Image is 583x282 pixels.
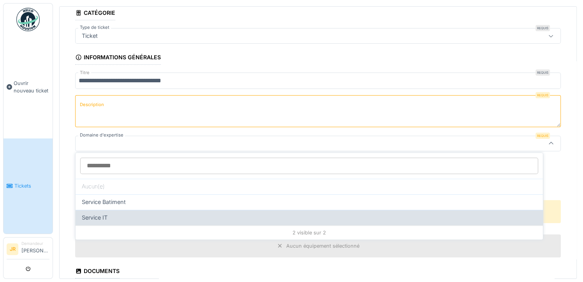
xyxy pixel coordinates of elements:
[535,92,550,98] div: Requis
[78,132,125,138] label: Domaine d'expertise
[14,182,49,190] span: Tickets
[78,69,91,76] label: Titre
[82,213,107,222] span: Service IT
[76,179,543,194] div: Aucun(e)
[75,51,161,65] div: Informations générales
[75,265,120,278] div: Documents
[78,100,106,110] label: Description
[21,241,49,257] li: [PERSON_NAME]
[7,241,49,259] a: JR Demandeur[PERSON_NAME]
[75,7,115,20] div: Catégorie
[4,35,53,138] a: Ouvrir nouveau ticket
[4,138,53,234] a: Tickets
[21,241,49,247] div: Demandeur
[535,69,550,76] div: Requis
[14,80,49,94] span: Ouvrir nouveau ticket
[535,25,550,31] div: Requis
[78,24,111,31] label: Type de ticket
[82,198,126,206] span: Service Batiment
[286,242,359,250] div: Aucun équipement sélectionné
[16,8,40,31] img: Badge_color-CXgf-gQk.svg
[76,225,543,239] div: 2 visible sur 2
[7,243,18,255] li: JR
[79,32,101,40] div: Ticket
[535,133,550,139] div: Requis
